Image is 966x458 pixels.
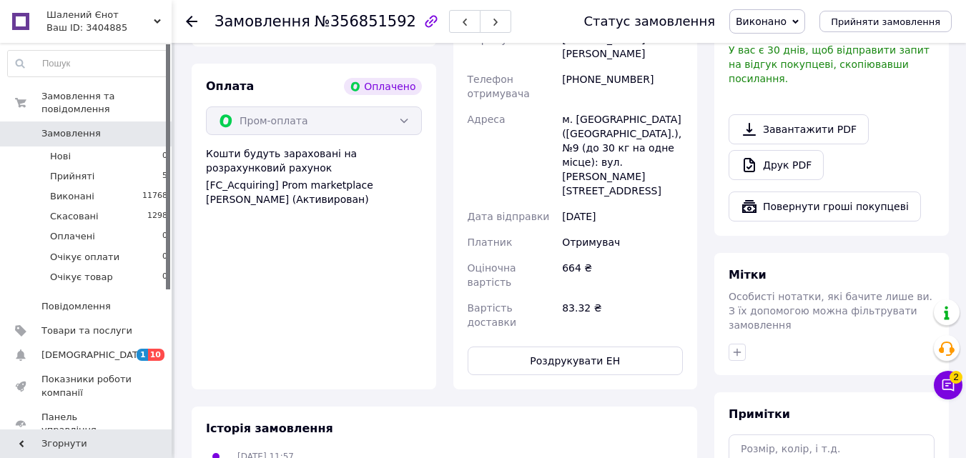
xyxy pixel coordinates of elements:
[819,11,952,32] button: Прийняти замовлення
[950,369,962,382] span: 2
[186,14,197,29] div: Повернутися назад
[41,349,147,362] span: [DEMOGRAPHIC_DATA]
[468,211,550,222] span: Дата відправки
[559,204,686,229] div: [DATE]
[468,302,516,328] span: Вартість доставки
[162,150,167,163] span: 0
[729,407,790,421] span: Примітки
[41,90,172,116] span: Замовлення та повідомлення
[215,13,310,30] span: Замовлення
[50,230,95,243] span: Оплачені
[729,268,767,282] span: Мітки
[559,229,686,255] div: Отримувач
[729,150,824,180] a: Друк PDF
[934,371,962,399] button: Чат з покупцем2
[468,237,513,248] span: Платник
[468,114,506,125] span: Адреса
[729,291,932,331] span: Особисті нотатки, які бачите лише ви. З їх допомогою можна фільтрувати замовлення
[162,251,167,264] span: 0
[41,411,132,437] span: Панель управління
[46,9,154,21] span: Шалений Єнот
[142,190,167,203] span: 11768
[162,271,167,284] span: 0
[736,16,787,27] span: Виконано
[559,295,686,335] div: 83.32 ₴
[729,191,921,221] button: Повернути гроші покупцеві
[41,300,111,313] span: Повідомлення
[468,74,530,99] span: Телефон отримувача
[137,349,148,361] span: 1
[50,150,71,163] span: Нові
[46,21,172,34] div: Ваш ID: 3404885
[206,178,422,206] div: [FC_Acquiring] Prom marketplace [PERSON_NAME] (Активирован)
[41,324,132,337] span: Товари та послуги
[468,347,684,375] button: Роздрукувати ЕН
[206,146,422,206] div: Кошти будуть зараховані на розрахунковий рахунок
[50,210,99,223] span: Скасовані
[162,230,167,243] span: 0
[50,170,94,183] span: Прийняті
[344,78,421,95] div: Оплачено
[41,373,132,399] span: Показники роботи компанії
[206,422,333,435] span: Історія замовлення
[831,16,940,27] span: Прийняти замовлення
[559,106,686,204] div: м. [GEOGRAPHIC_DATA] ([GEOGRAPHIC_DATA].), №9 (до 30 кг на одне місце): вул. [PERSON_NAME][STREET...
[206,79,254,93] span: Оплата
[162,170,167,183] span: 5
[50,251,119,264] span: Очікує оплати
[583,14,715,29] div: Статус замовлення
[148,349,164,361] span: 10
[729,114,869,144] a: Завантажити PDF
[50,190,94,203] span: Виконані
[559,255,686,295] div: 664 ₴
[468,262,516,288] span: Оціночна вартість
[315,13,416,30] span: №356851592
[559,26,686,66] div: [PERSON_NAME] [PERSON_NAME]
[729,44,930,84] span: У вас є 30 днів, щоб відправити запит на відгук покупцеві, скопіювавши посилання.
[147,210,167,223] span: 1298
[50,271,113,284] span: Очікує товар
[41,127,101,140] span: Замовлення
[8,51,168,76] input: Пошук
[559,66,686,106] div: [PHONE_NUMBER]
